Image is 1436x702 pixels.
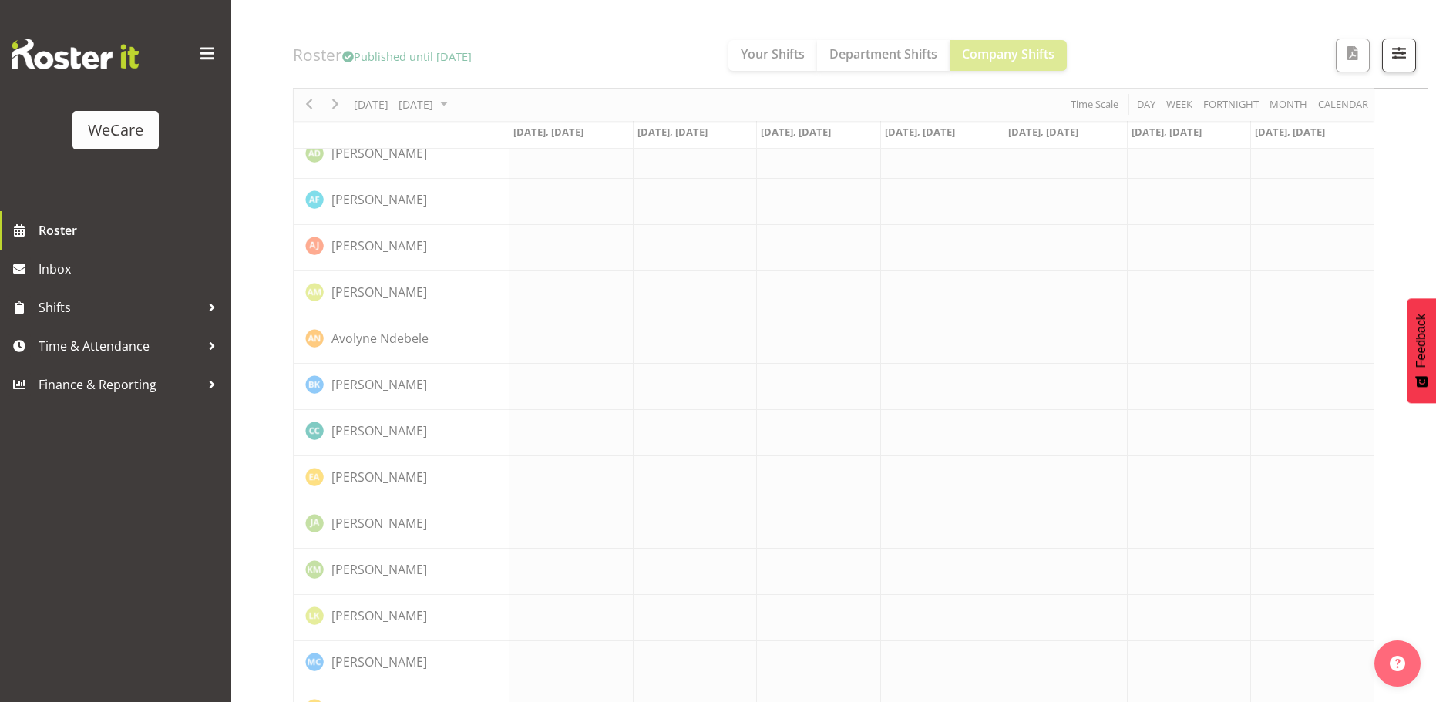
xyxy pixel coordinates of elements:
span: Time & Attendance [39,334,200,358]
span: Feedback [1414,314,1428,368]
span: Shifts [39,296,200,319]
img: Rosterit website logo [12,39,139,69]
div: WeCare [88,119,143,142]
span: Inbox [39,257,224,280]
span: Roster [39,219,224,242]
button: Feedback - Show survey [1407,298,1436,403]
span: Finance & Reporting [39,373,200,396]
img: help-xxl-2.png [1390,656,1405,671]
button: Filter Shifts [1382,39,1416,72]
